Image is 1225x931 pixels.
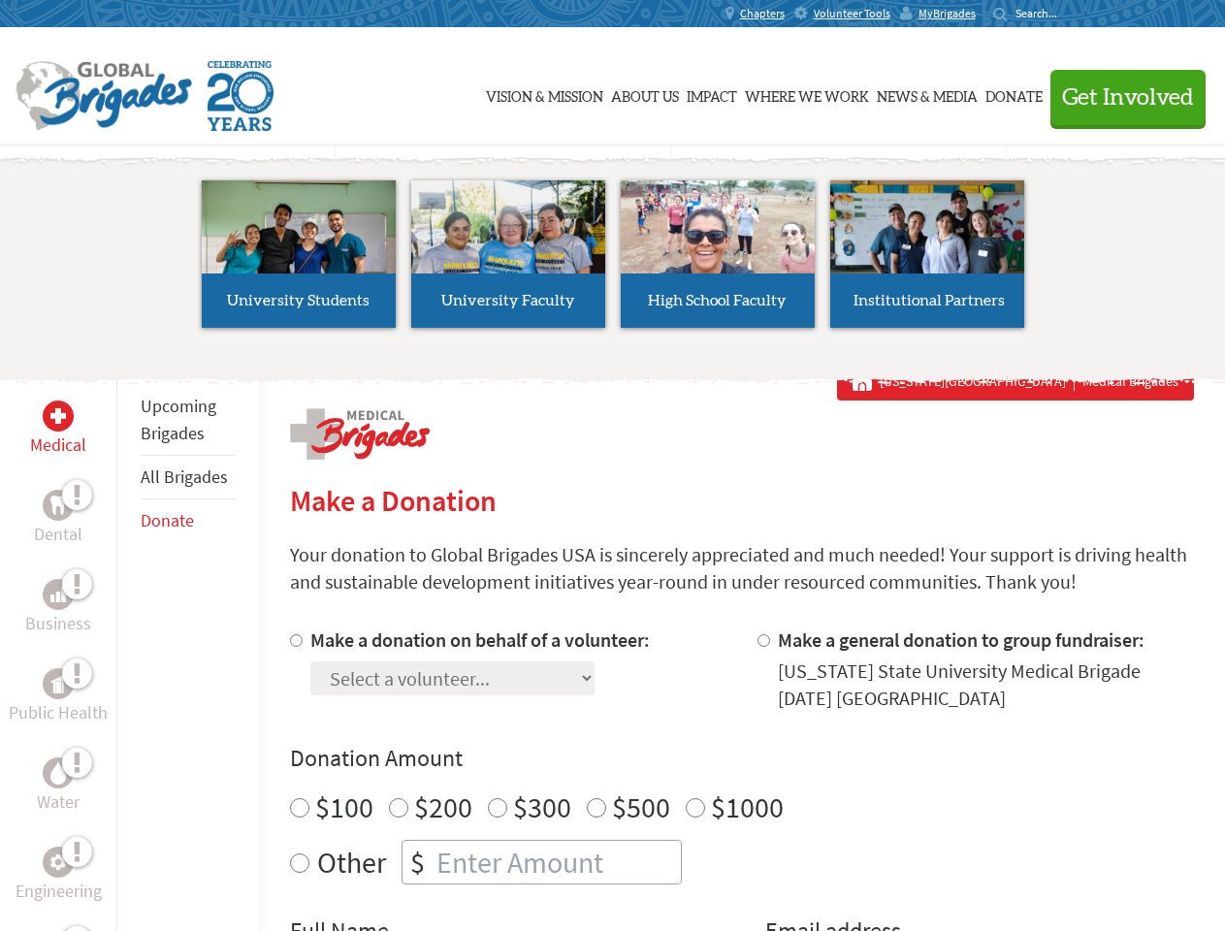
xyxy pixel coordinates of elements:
[34,490,82,548] a: DentalDental
[411,180,605,328] a: University Faculty
[745,46,869,143] a: Where We Work
[50,408,66,424] img: Medical
[711,788,784,825] label: $1000
[290,743,1194,774] h4: Donation Amount
[814,6,890,21] span: Volunteer Tools
[43,847,74,878] div: Engineering
[290,408,430,460] img: logo-medical.png
[141,509,194,531] a: Donate
[227,293,370,308] span: University Students
[43,757,74,788] div: Water
[50,587,66,602] img: Business
[1015,6,1071,20] input: Search...
[621,180,815,328] a: High School Faculty
[16,61,192,131] img: Global Brigades Logo
[778,627,1144,652] label: Make a general donation to group fundraiser:
[16,847,102,905] a: EngineeringEngineering
[778,658,1194,712] div: [US_STATE] State University Medical Brigade [DATE] [GEOGRAPHIC_DATA]
[830,180,1024,328] a: Institutional Partners
[43,490,74,521] div: Dental
[612,788,670,825] label: $500
[919,6,976,21] span: MyBrigades
[50,496,66,514] img: Dental
[830,180,1024,309] img: menu_brigades_submenu_4.jpg
[877,46,978,143] a: News & Media
[50,854,66,870] img: Engineering
[141,499,236,542] li: Donate
[50,761,66,784] img: Water
[317,840,386,884] label: Other
[9,699,108,726] p: Public Health
[985,46,1043,143] a: Donate
[441,293,575,308] span: University Faculty
[30,401,86,459] a: MedicalMedical
[141,395,216,444] a: Upcoming Brigades
[513,788,571,825] label: $300
[37,757,80,816] a: WaterWater
[43,401,74,432] div: Medical
[34,521,82,548] p: Dental
[202,180,396,309] img: menu_brigades_submenu_1.jpg
[740,6,785,21] span: Chapters
[43,579,74,610] div: Business
[611,46,679,143] a: About Us
[687,46,737,143] a: Impact
[486,46,603,143] a: Vision & Mission
[310,627,650,652] label: Make a donation on behalf of a volunteer:
[290,541,1194,595] p: Your donation to Global Brigades USA is sincerely appreciated and much needed! Your support is dr...
[141,385,236,456] li: Upcoming Brigades
[141,465,228,488] a: All Brigades
[290,483,1194,518] h2: Make a Donation
[25,610,91,637] p: Business
[202,180,396,328] a: University Students
[315,788,373,825] label: $100
[648,293,787,308] span: High School Faculty
[433,841,681,883] input: Enter Amount
[141,456,236,499] li: All Brigades
[411,180,605,310] img: menu_brigades_submenu_2.jpg
[16,878,102,905] p: Engineering
[1062,86,1194,110] span: Get Involved
[403,841,433,883] div: $
[37,788,80,816] p: Water
[30,432,86,459] p: Medical
[43,668,74,699] div: Public Health
[854,293,1005,308] span: Institutional Partners
[621,180,815,274] img: menu_brigades_submenu_3.jpg
[208,61,274,131] img: Global Brigades Celebrating 20 Years
[9,668,108,726] a: Public HealthPublic Health
[414,788,472,825] label: $200
[1050,70,1206,125] button: Get Involved
[50,674,66,693] img: Public Health
[25,579,91,637] a: BusinessBusiness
